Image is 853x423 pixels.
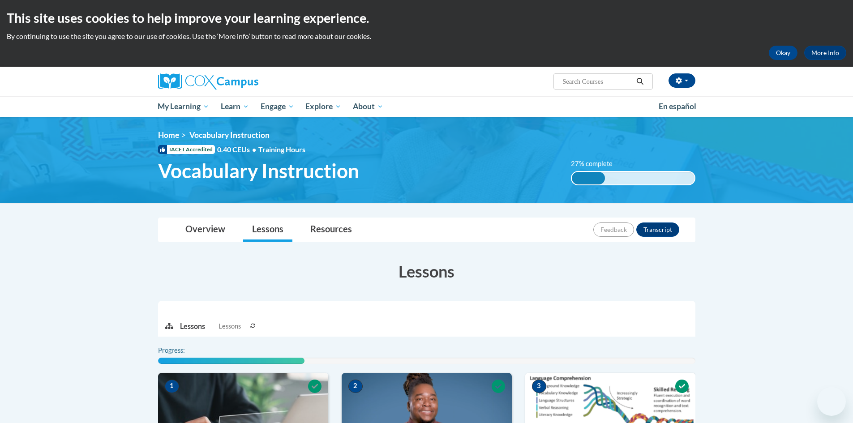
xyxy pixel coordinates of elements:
button: Feedback [593,222,634,237]
a: Lessons [243,218,292,242]
span: Explore [305,101,341,112]
a: Overview [176,218,234,242]
span: En español [659,102,696,111]
span: About [353,101,383,112]
span: 3 [532,380,546,393]
button: Okay [769,46,797,60]
a: En español [653,97,702,116]
div: Main menu [145,96,709,117]
span: Engage [261,101,294,112]
span: 2 [348,380,363,393]
span: Training Hours [258,145,305,154]
span: Learn [221,101,249,112]
a: Engage [255,96,300,117]
button: Account Settings [669,73,695,88]
img: Cox Campus [158,73,258,90]
a: Cox Campus [158,73,328,90]
span: 0.40 CEUs [217,145,258,154]
span: 1 [165,380,179,393]
a: More Info [804,46,846,60]
span: Vocabulary Instruction [189,130,270,140]
input: Search Courses [562,76,633,87]
span: Vocabulary Instruction [158,159,359,183]
h3: Lessons [158,260,695,282]
span: IACET Accredited [158,145,215,154]
span: • [252,145,256,154]
a: Home [158,130,179,140]
span: Lessons [219,321,241,331]
a: My Learning [152,96,215,117]
label: Progress: [158,346,210,355]
a: About [347,96,389,117]
p: Lessons [180,321,205,331]
a: Learn [215,96,255,117]
button: Transcript [636,222,679,237]
h2: This site uses cookies to help improve your learning experience. [7,9,846,27]
p: By continuing to use the site you agree to our use of cookies. Use the ‘More info’ button to read... [7,31,846,41]
a: Resources [301,218,361,242]
span: My Learning [158,101,209,112]
button: Search [633,76,647,87]
a: Explore [300,96,347,117]
label: 27% complete [571,159,622,169]
div: 27% complete [572,172,605,184]
iframe: Button to launch messaging window [817,387,846,416]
